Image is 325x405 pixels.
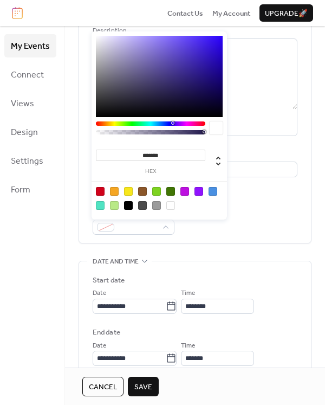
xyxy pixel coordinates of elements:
span: Design [11,124,38,141]
span: Settings [11,153,43,170]
span: Connect [11,67,44,83]
div: End date [93,327,120,338]
span: Contact Us [167,8,203,19]
a: Connect [4,63,56,86]
a: Form [4,178,56,201]
button: Upgrade🚀 [259,4,313,22]
span: Upgrade 🚀 [265,8,308,19]
div: #4A90E2 [209,187,217,196]
div: #4A4A4A [138,201,147,210]
span: Form [11,182,30,198]
div: #7ED321 [152,187,161,196]
label: hex [96,169,205,175]
span: My Events [11,38,50,55]
div: #F8E71C [124,187,133,196]
div: #50E3C2 [96,201,105,210]
span: Date and time [93,256,139,267]
div: #9013FE [194,187,203,196]
span: Save [134,382,152,393]
span: Date [93,340,106,351]
button: Save [128,377,159,396]
span: Date [93,288,106,299]
span: Time [181,288,195,299]
div: #D0021B [96,187,105,196]
a: Settings [4,149,56,172]
span: Time [181,340,195,351]
div: Start date [93,275,125,286]
div: #8B572A [138,187,147,196]
div: #000000 [124,201,133,210]
img: logo [12,7,23,19]
span: Views [11,95,34,112]
div: #9B9B9B [152,201,161,210]
div: #BD10E0 [180,187,189,196]
a: Contact Us [167,8,203,18]
a: Views [4,92,56,115]
button: Cancel [82,377,123,396]
div: #B8E986 [110,201,119,210]
span: Cancel [89,382,117,393]
div: #F5A623 [110,187,119,196]
span: My Account [212,8,250,19]
a: My Account [212,8,250,18]
a: My Events [4,34,56,57]
a: Design [4,120,56,144]
div: #FFFFFF [166,201,175,210]
div: #417505 [166,187,175,196]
